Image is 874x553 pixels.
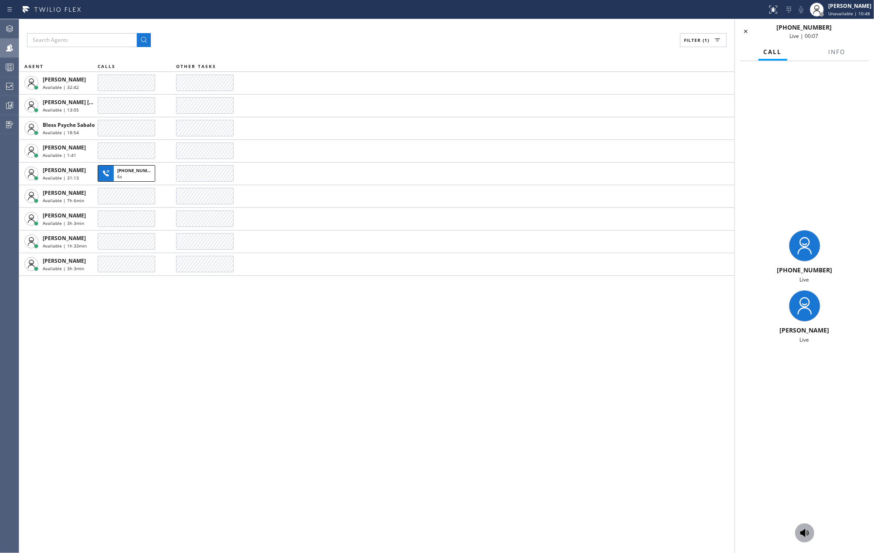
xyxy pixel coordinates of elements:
span: Live | 00:07 [790,32,819,40]
span: Available | 18:54 [43,129,79,136]
span: Bless Psyche Sabalo [43,121,95,129]
span: Call [764,48,782,56]
span: [PHONE_NUMBER] [117,167,157,173]
span: Live [800,276,809,283]
span: Available | 3h 3min [43,220,84,226]
span: [PERSON_NAME] [43,144,86,151]
div: [PERSON_NAME] [828,2,871,10]
input: Search Agents [27,33,137,47]
span: AGENT [24,63,44,69]
span: OTHER TASKS [176,63,216,69]
button: Mute [795,3,807,16]
span: Available | 1h 33min [43,243,87,249]
span: CALLS [98,63,116,69]
span: Info [829,48,846,56]
span: 6s [117,173,122,180]
button: Call [758,44,787,61]
button: [PHONE_NUMBER]6s [98,163,158,184]
button: Monitor Call [795,523,814,543]
span: [PERSON_NAME] [43,212,86,219]
span: [PERSON_NAME] [43,257,86,265]
span: Available | 31:13 [43,175,79,181]
button: Info [823,44,851,61]
span: Available | 1:41 [43,152,76,158]
span: Available | 3h 3min [43,265,84,271]
span: [PHONE_NUMBER] [776,23,832,31]
button: Filter (1) [680,33,727,47]
div: [PERSON_NAME] [738,326,871,334]
span: [PERSON_NAME] [43,166,86,174]
span: Available | 32:42 [43,84,79,90]
span: Available | 13:05 [43,107,79,113]
span: [PHONE_NUMBER] [777,266,832,274]
span: [PERSON_NAME] [43,234,86,242]
span: Unavailable | 10:48 [828,10,870,17]
span: [PERSON_NAME] [43,189,86,197]
span: [PERSON_NAME] [43,76,86,83]
span: Live [800,336,809,343]
span: Available | 7h 6min [43,197,84,204]
span: Filter (1) [684,37,709,43]
span: [PERSON_NAME] [PERSON_NAME] [43,98,130,106]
